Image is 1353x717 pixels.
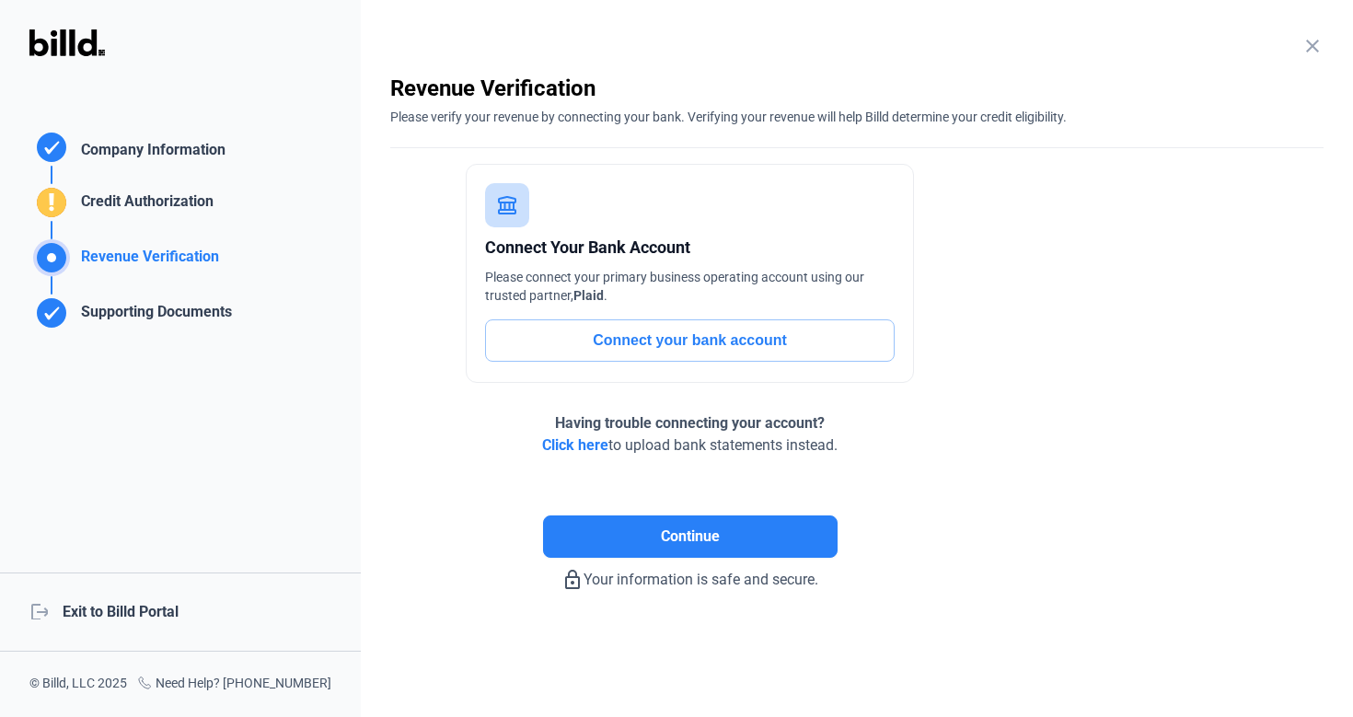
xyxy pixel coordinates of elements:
div: to upload bank statements instead. [542,412,838,457]
div: Revenue Verification [390,74,1324,103]
span: Having trouble connecting your account? [555,414,825,432]
span: Continue [661,526,720,548]
div: Need Help? [PHONE_NUMBER] [137,674,331,695]
button: Connect your bank account [485,319,895,362]
mat-icon: logout [29,601,48,619]
div: Please verify your revenue by connecting your bank. Verifying your revenue will help Billd determ... [390,103,1324,126]
div: Connect Your Bank Account [485,235,895,260]
div: Please connect your primary business operating account using our trusted partner, . [485,268,895,305]
div: © Billd, LLC 2025 [29,674,127,695]
div: Company Information [74,139,225,166]
span: Click here [542,436,608,454]
span: Plaid [573,288,604,303]
mat-icon: lock_outline [561,569,584,591]
img: Billd Logo [29,29,105,56]
div: Credit Authorization [74,191,214,221]
div: Your information is safe and secure. [390,558,989,591]
div: Revenue Verification [74,246,219,276]
button: Continue [543,515,838,558]
mat-icon: close [1301,35,1324,57]
div: Supporting Documents [74,301,232,331]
